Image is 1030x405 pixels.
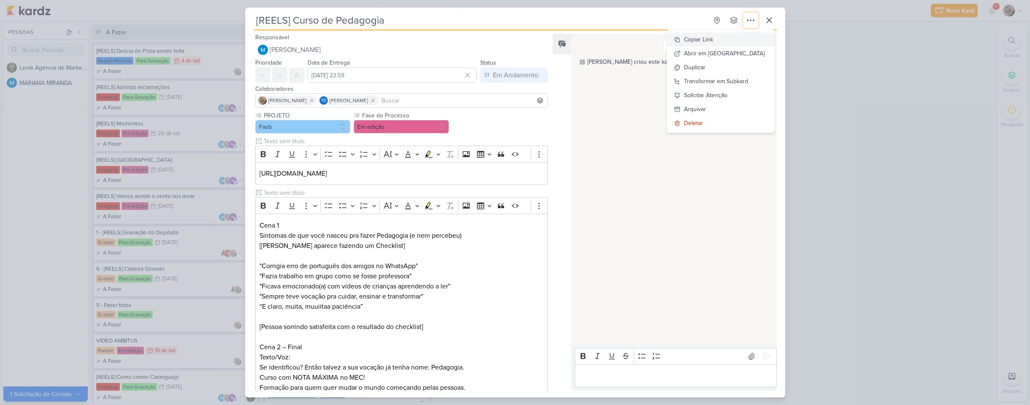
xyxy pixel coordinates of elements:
[260,342,543,352] p: Cena 2 – Final
[667,74,775,88] button: Transformar em Subkard
[667,116,775,130] button: Deletar
[260,302,543,312] p: “E claro, muita, muuiitaa paciência”
[260,322,543,342] p: [Pessoa sorrindo satisfeita com o resultado do checklist]
[575,364,776,387] div: Editor editing area: main
[258,96,267,105] img: Sarah Violante
[321,99,326,103] p: Td
[380,95,546,106] input: Buscar
[268,97,307,104] span: [PERSON_NAME]
[361,111,449,120] label: Fase do Processo
[255,120,351,133] button: Fasb
[667,33,775,46] button: Copiar Link
[575,348,776,364] div: Editor toolbar
[255,59,282,66] label: Prioridade
[255,84,548,93] div: Colaboradores
[260,372,543,393] p: Curso com NOTA MÁXIMA no MEC! Formação para quem quer mudar o mundo começando pelas pessoas.
[255,146,548,162] div: Editor toolbar
[480,68,548,83] button: Em Andamento
[684,91,727,100] div: Solicitar Atenção
[254,13,708,28] input: Kard Sem Título
[667,60,775,74] button: Duplicar
[258,45,268,55] img: MARIANA MIRANDA
[308,68,477,83] input: Select a date
[263,111,351,120] label: PROJETO
[684,35,713,44] div: Copiar Link
[255,197,548,214] div: Editor toolbar
[255,34,289,41] label: Responsável
[308,59,350,66] label: Data de Entrega
[262,188,548,197] input: Texto sem título
[260,220,543,241] p: Cena 1 Sintomas de que você nasceu pra fazer Pedagogia (e nem percebeu)
[319,96,328,105] div: Thais de carvalho
[330,97,368,104] span: [PERSON_NAME]
[587,57,673,66] div: [PERSON_NAME] criou este kard
[255,162,548,185] div: Editor editing area: main
[684,77,748,86] div: Transformar em Subkard
[667,102,775,116] button: Arquivar
[667,46,775,60] button: Abrir em [GEOGRAPHIC_DATA]
[667,88,775,102] button: Solicitar Atenção
[255,42,548,57] button: [PERSON_NAME]
[684,49,765,58] div: Abrir em [GEOGRAPHIC_DATA]
[493,70,538,80] div: Em Andamento
[684,119,703,128] div: Deletar
[684,105,706,114] div: Arquivar
[270,45,321,55] span: [PERSON_NAME]
[260,241,543,251] p: [[PERSON_NAME] aparece fazendo um Checklist]
[480,59,496,66] label: Status
[354,120,449,133] button: Em edição
[260,352,543,372] p: Texto/Voz: Se identificou? Então talvez a sua vocação já tenha nome: Pedagogia.
[260,169,543,179] p: [URL][DOMAIN_NAME]
[684,63,706,72] div: Duplicar
[262,137,548,146] input: Texto sem título
[260,261,543,302] p: "Corrigia erro de português dos amigos no WhatsApp" "Fazia trabalho em grupo como se fosse profes...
